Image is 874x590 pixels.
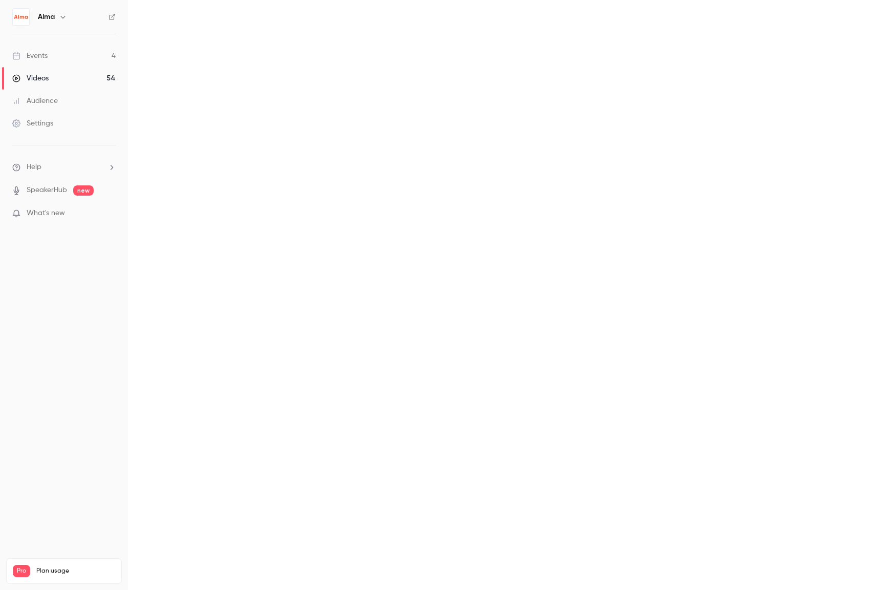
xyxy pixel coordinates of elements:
[36,567,115,575] span: Plan usage
[73,185,94,196] span: new
[27,185,67,196] a: SpeakerHub
[13,565,30,577] span: Pro
[13,9,29,25] img: Alma
[27,208,65,219] span: What's new
[12,162,116,173] li: help-dropdown-opener
[103,209,116,218] iframe: Noticeable Trigger
[12,96,58,106] div: Audience
[12,118,53,129] div: Settings
[12,73,49,83] div: Videos
[38,12,55,22] h6: Alma
[27,162,41,173] span: Help
[12,51,48,61] div: Events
